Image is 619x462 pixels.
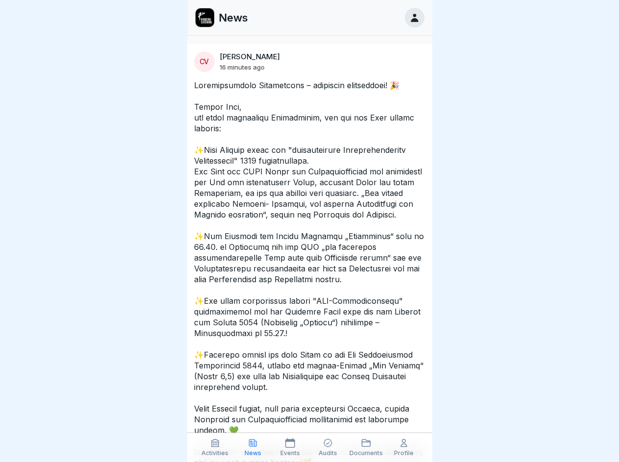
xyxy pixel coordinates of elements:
p: Events [280,450,300,457]
p: News [245,450,261,457]
p: [PERSON_NAME] [220,52,280,61]
p: Profile [394,450,414,457]
img: ewxb9rjzulw9ace2na8lwzf2.png [196,8,214,27]
p: Documents [349,450,383,457]
p: 16 minutes ago [220,63,265,71]
p: Activities [201,450,228,457]
p: Audits [319,450,337,457]
div: CV [194,51,215,72]
p: News [219,11,248,24]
